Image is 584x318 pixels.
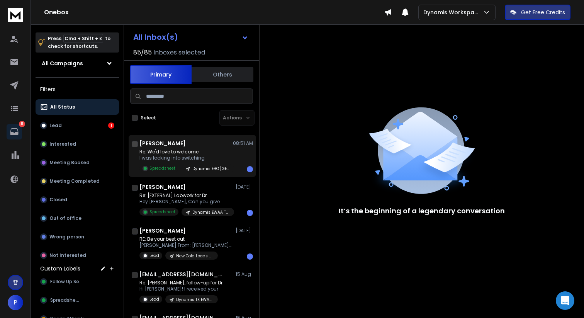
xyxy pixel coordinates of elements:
p: Hey [PERSON_NAME], Can you give [139,199,232,205]
p: Get Free Credits [521,9,565,16]
h1: [EMAIL_ADDRESS][DOMAIN_NAME] [139,270,224,278]
p: Lead [49,122,62,129]
h1: All Inbox(s) [133,33,178,41]
span: Cmd + Shift + k [63,34,103,43]
button: P [8,295,23,310]
p: 15 Aug [236,271,253,277]
h3: Filters [36,84,119,95]
p: Wrong person [49,234,84,240]
span: 85 / 85 [133,48,152,57]
h1: [PERSON_NAME] [139,183,186,191]
p: [DATE] [236,184,253,190]
p: Dynamis EHO [GEOGRAPHIC_DATA]-[GEOGRAPHIC_DATA]-[GEOGRAPHIC_DATA]-OK ALL ESPS Pre-Warmed [192,166,229,172]
p: [PERSON_NAME] From: [PERSON_NAME] Sent: [139,242,232,248]
p: All Status [50,104,75,110]
button: All Inbox(s) [127,29,255,45]
p: Lead [149,253,159,258]
img: logo [8,8,23,22]
h1: Onebox [44,8,384,17]
h1: [PERSON_NAME] [139,227,186,235]
button: Primary [130,65,192,84]
button: Meeting Completed [36,173,119,189]
button: All Campaigns [36,56,119,71]
p: Re: [EXTERNAL] Labwork for Dr. [139,192,232,199]
button: Closed [36,192,119,207]
p: Meeting Booked [49,160,90,166]
span: Spreadsheet [50,297,81,303]
label: Select [141,115,156,121]
p: Spreadsheet [149,209,175,215]
button: Get Free Credits [505,5,570,20]
div: 1 [108,122,114,129]
div: 1 [247,210,253,216]
p: Re: We'd love to welcome [139,149,232,155]
p: Interested [49,141,76,147]
div: 1 [247,253,253,260]
button: Wrong person [36,229,119,245]
p: Dynamis EWAA TX OUTLOOK + OTHERs ESPS [192,209,229,215]
button: Interested [36,136,119,152]
p: Out of office [49,215,81,221]
button: Spreadsheet [36,292,119,308]
div: Open Intercom Messenger [556,291,574,310]
p: 11 [19,121,25,127]
p: Lead [149,296,159,302]
button: Others [192,66,253,83]
p: Press to check for shortcuts. [48,35,110,50]
h1: [PERSON_NAME] [139,139,186,147]
p: I was looking into switching [139,155,232,161]
p: [DATE] [236,228,253,234]
p: Hi [PERSON_NAME]! I received your [139,286,224,292]
p: Meeting Completed [49,178,100,184]
button: Lead1 [36,118,119,133]
button: Out of office [36,211,119,226]
p: It’s the beginning of a legendary conversation [339,206,505,216]
h1: All Campaigns [42,60,83,67]
button: Not Interested [36,248,119,263]
h3: Inboxes selected [153,48,205,57]
button: Meeting Booked [36,155,119,170]
p: Re: [PERSON_NAME], follow-up for Dr. [139,280,224,286]
p: Not Interested [49,252,86,258]
p: Dynamis Workspace [423,9,483,16]
a: 11 [7,124,22,139]
div: 1 [247,166,253,172]
p: Spreadsheet [149,165,175,171]
p: 08:51 AM [233,140,253,146]
p: Closed [49,197,67,203]
span: Follow Up Sent [50,279,84,285]
p: RE: Be your best out [139,236,232,242]
h3: Custom Labels [40,265,80,272]
p: Dynamis TX EWAA Google Only - Newly Warmed [176,297,213,303]
p: New Cold Leads - Google - ICP First Responders [176,253,213,259]
button: Follow Up Sent [36,274,119,289]
button: All Status [36,99,119,115]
